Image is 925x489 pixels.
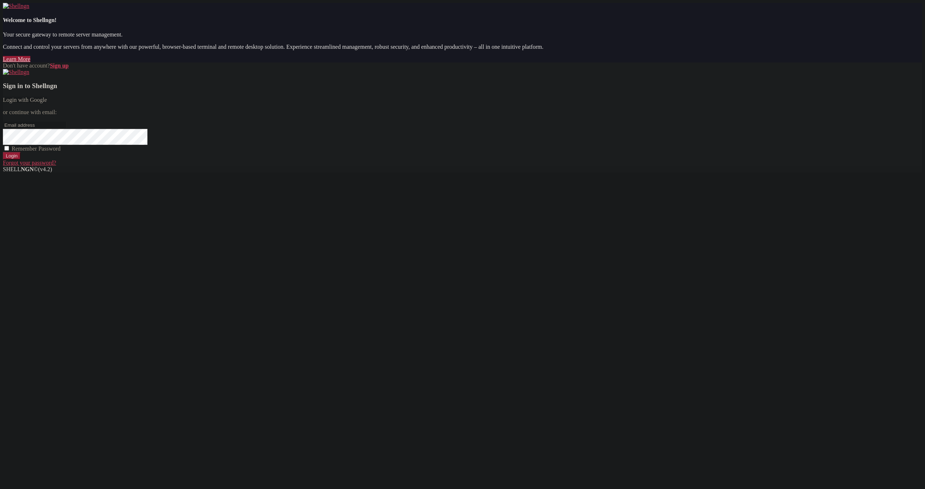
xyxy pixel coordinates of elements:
[3,166,52,172] span: SHELL ©
[3,152,21,160] input: Login
[4,146,9,151] input: Remember Password
[3,109,922,116] p: or continue with email:
[3,69,29,75] img: Shellngn
[3,82,922,90] h3: Sign in to Shellngn
[3,17,922,23] h4: Welcome to Shellngn!
[3,160,56,166] a: Forgot your password?
[3,97,47,103] a: Login with Google
[21,166,34,172] b: NGN
[3,121,67,129] input: Email address
[3,3,29,9] img: Shellngn
[38,166,52,172] span: 4.2.0
[3,56,30,62] a: Learn More
[12,146,61,152] span: Remember Password
[50,62,69,69] a: Sign up
[3,31,922,38] p: Your secure gateway to remote server management.
[3,62,922,69] div: Don't have account?
[3,44,922,50] p: Connect and control your servers from anywhere with our powerful, browser-based terminal and remo...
